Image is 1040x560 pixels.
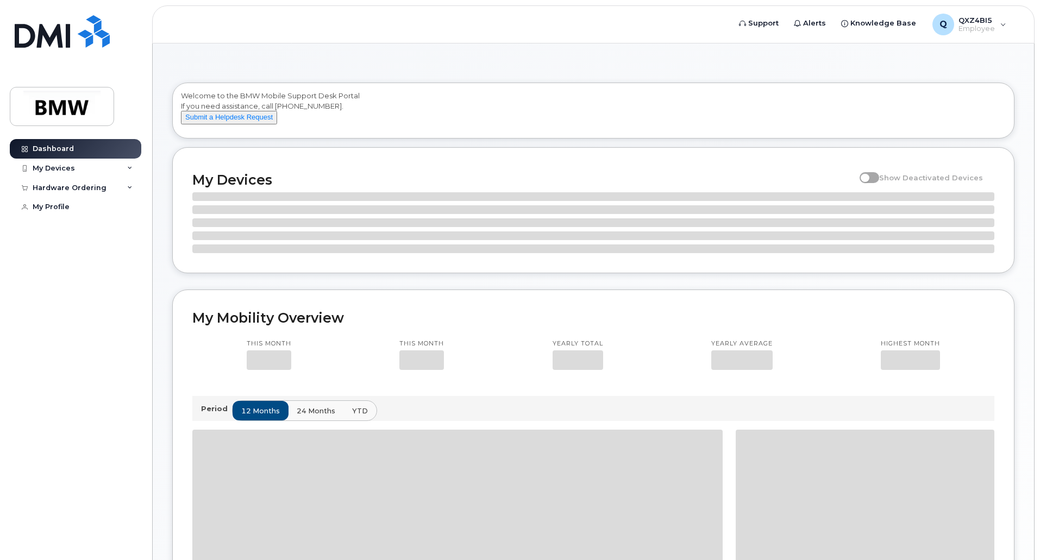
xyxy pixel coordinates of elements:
a: Submit a Helpdesk Request [181,112,277,121]
p: This month [247,339,291,348]
button: Submit a Helpdesk Request [181,111,277,124]
span: 24 months [297,406,335,416]
p: Period [201,404,232,414]
h2: My Devices [192,172,854,188]
p: Yearly total [553,339,603,348]
input: Show Deactivated Devices [860,167,868,176]
p: Highest month [881,339,940,348]
div: Welcome to the BMW Mobile Support Desk Portal If you need assistance, call [PHONE_NUMBER]. [181,91,1006,134]
h2: My Mobility Overview [192,310,994,326]
p: Yearly average [711,339,773,348]
span: Show Deactivated Devices [879,173,983,182]
span: YTD [352,406,368,416]
p: This month [399,339,444,348]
